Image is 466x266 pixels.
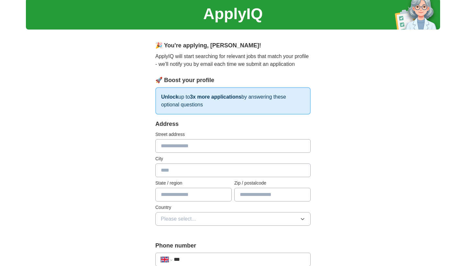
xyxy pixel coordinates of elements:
div: Address [155,120,311,128]
span: Please select... [161,215,196,223]
p: ApplyIQ will start searching for relevant jobs that match your profile - we'll notify you by emai... [155,53,311,68]
button: Please select... [155,212,311,226]
label: Zip / postalcode [234,180,311,187]
h1: ApplyIQ [203,2,263,26]
p: up to by answering these optional questions [155,87,311,115]
label: Street address [155,131,311,138]
strong: Unlock [161,94,178,100]
div: 🚀 Boost your profile [155,76,311,85]
label: Phone number [155,241,311,250]
div: 🎉 You're applying , [PERSON_NAME] ! [155,41,311,50]
label: City [155,155,311,162]
label: Country [155,204,311,211]
strong: 3x more applications [190,94,241,100]
label: State / region [155,180,232,187]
